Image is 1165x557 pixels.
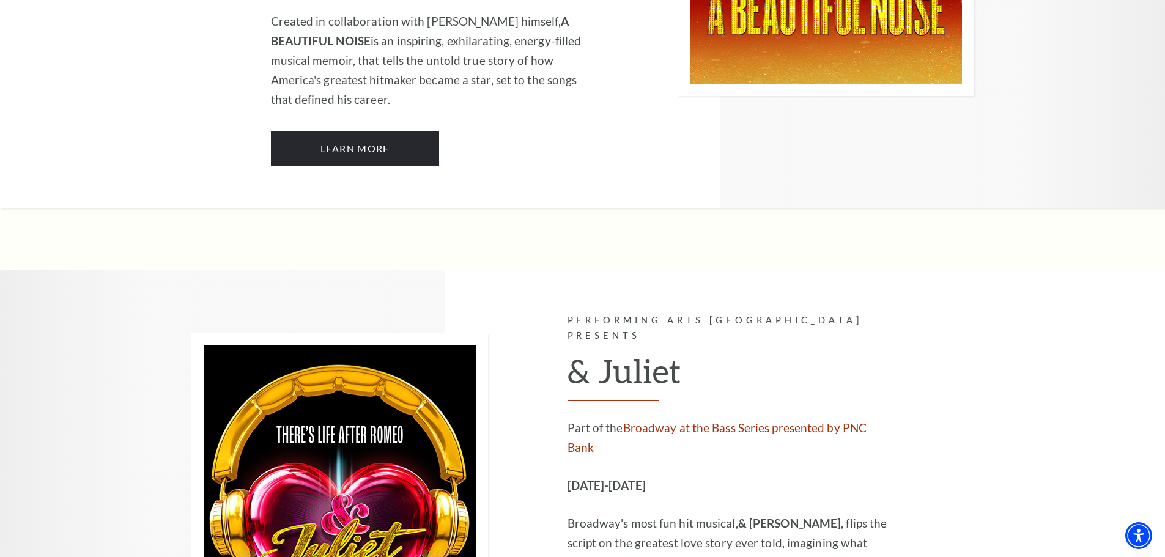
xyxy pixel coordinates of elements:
[271,14,569,48] strong: A BEAUTIFUL NOISE
[568,478,646,492] strong: [DATE]-[DATE]
[271,12,598,109] p: Created in collaboration with [PERSON_NAME] himself, is an inspiring, exhilarating, energy-filled...
[568,313,895,344] p: Performing Arts [GEOGRAPHIC_DATA] Presents
[271,131,439,166] a: Learn More A Beautiful Noise: The Neil Diamond Musical
[568,418,895,457] p: Part of the
[1125,522,1152,549] div: Accessibility Menu
[568,421,867,454] a: Broadway at the Bass Series presented by PNC Bank
[568,351,895,401] h2: & Juliet
[738,516,841,530] strong: & [PERSON_NAME]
